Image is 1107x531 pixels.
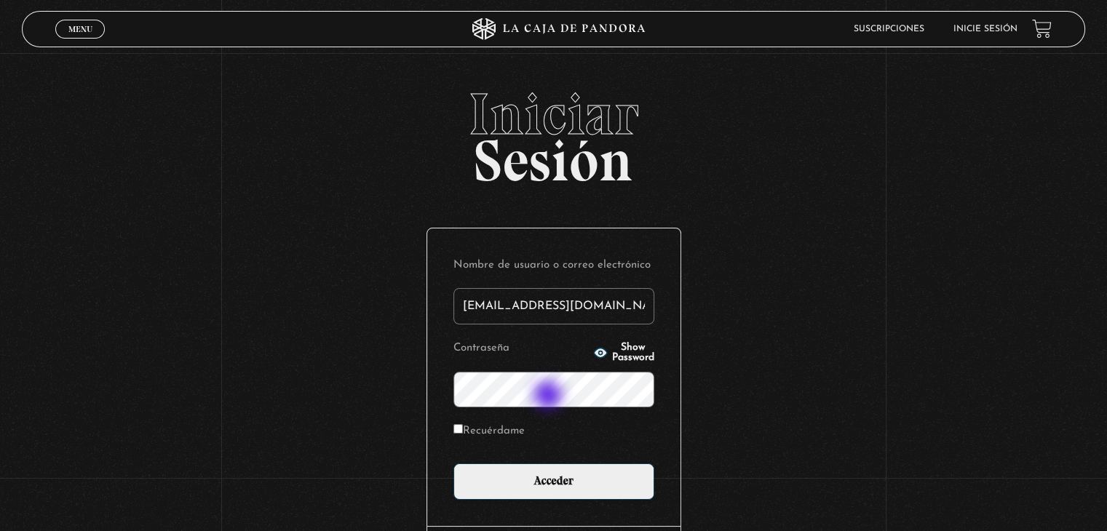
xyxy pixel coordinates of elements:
h2: Sesión [22,85,1084,178]
label: Recuérdame [453,420,525,443]
input: Recuérdame [453,424,463,434]
span: Iniciar [22,85,1084,143]
input: Acceder [453,463,654,500]
span: Menu [68,25,92,33]
a: Inicie sesión [953,25,1017,33]
label: Contraseña [453,338,589,360]
a: View your shopping cart [1032,19,1052,39]
span: Show Password [612,343,654,363]
label: Nombre de usuario o correo electrónico [453,255,654,277]
span: Cerrar [63,36,98,47]
button: Show Password [593,343,654,363]
a: Suscripciones [854,25,924,33]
